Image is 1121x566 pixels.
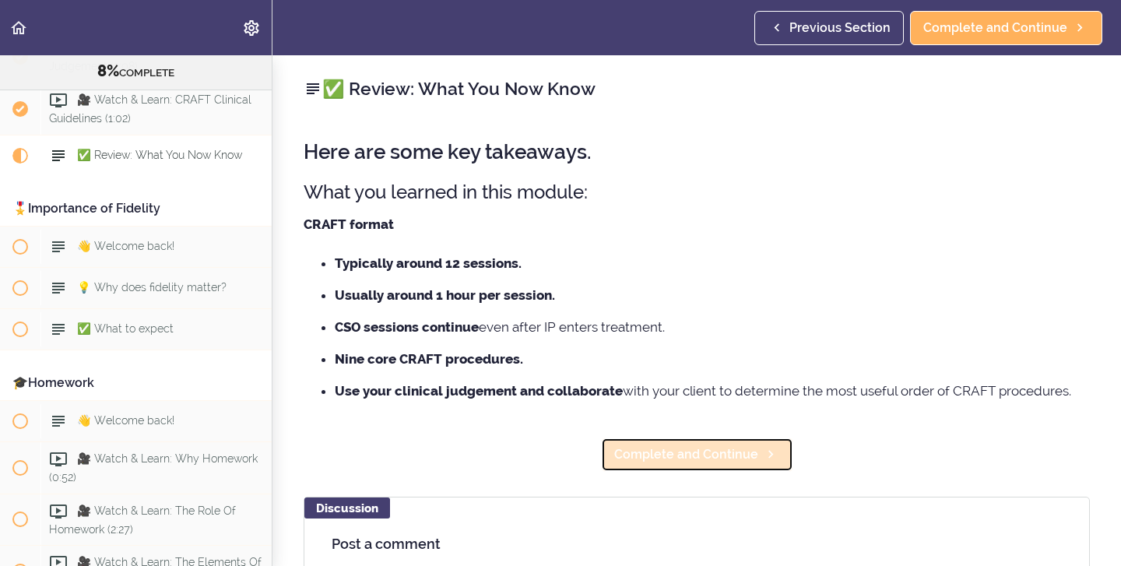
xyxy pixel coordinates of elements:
[601,438,793,472] a: Complete and Continue
[77,149,242,161] span: ✅ Review: What You Now Know
[304,141,1090,163] h2: Here are some key takeaways.
[242,19,261,37] svg: Settings Menu
[923,19,1067,37] span: Complete and Continue
[335,383,623,399] strong: Use your clinical judgement and collaborate
[335,381,1090,401] li: with your client to determine the most useful order of CRAFT procedures.
[97,62,119,80] span: 8%
[77,281,227,294] span: 💡 Why does fidelity matter?
[49,452,258,483] span: 🎥 Watch & Learn: Why Homework (0:52)
[910,11,1102,45] a: Complete and Continue
[19,62,252,82] div: COMPLETE
[335,319,479,335] strong: CSO sessions continue
[614,445,758,464] span: Complete and Continue
[335,255,522,271] strong: Typically around 12 sessions.
[335,351,523,367] strong: Nine core CRAFT procedures.
[754,11,904,45] a: Previous Section
[332,536,1062,552] h4: Post a comment
[9,19,28,37] svg: Back to course curriculum
[77,414,174,427] span: 👋 Welcome back!
[304,216,394,232] strong: CRAFT format
[789,19,891,37] span: Previous Section
[304,497,390,519] div: Discussion
[335,287,555,303] strong: Usually around 1 hour per session.
[49,93,251,124] span: 🎥 Watch & Learn: CRAFT Clinical Guidelines (1:02)
[77,322,174,335] span: ✅ What to expect
[304,179,1090,205] h3: What you learned in this module:
[304,76,1090,102] h2: ✅ Review: What You Now Know
[335,317,1090,337] li: even after IP enters treatment.
[49,504,236,535] span: 🎥 Watch & Learn: The Role Of Homework (2:27)
[77,240,174,252] span: 👋 Welcome back!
